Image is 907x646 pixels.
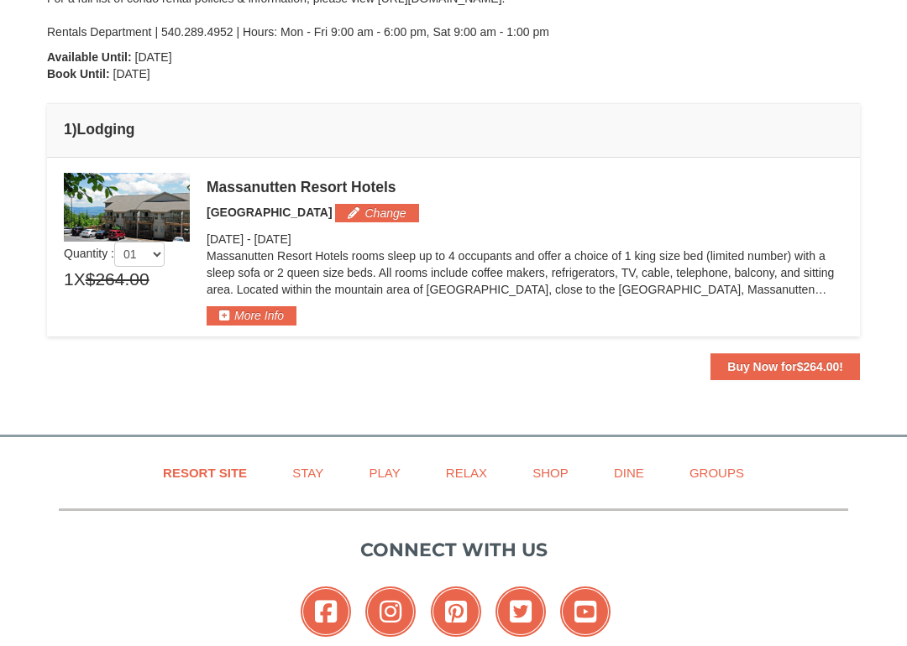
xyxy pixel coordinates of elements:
[207,247,843,298] p: Massanutten Resort Hotels rooms sleep up to 4 occupants and offer a choice of 1 king size bed (li...
[593,454,665,492] a: Dine
[47,50,132,64] strong: Available Until:
[72,121,77,138] span: )
[64,267,74,292] span: 1
[207,232,244,246] span: [DATE]
[47,67,110,81] strong: Book Until:
[335,204,418,222] button: Change
[207,206,333,219] span: [GEOGRAPHIC_DATA]
[64,121,843,138] h4: 1 Lodging
[710,353,860,380] button: Buy Now for$264.00!
[271,454,344,492] a: Stay
[668,454,765,492] a: Groups
[59,536,848,564] p: Connect with us
[727,360,843,373] strong: Buy Now for !
[247,232,251,246] span: -
[207,306,296,325] button: More Info
[64,247,165,260] span: Quantity :
[207,179,843,195] div: Massanutten Resort Hotels
[135,50,172,64] span: [DATE]
[348,454,421,492] a: Play
[797,360,840,373] span: $264.00
[142,454,268,492] a: Resort Site
[74,267,86,292] span: X
[64,173,190,242] img: 19219026-1-e3b4ac8e.jpg
[86,267,149,292] span: $264.00
[113,67,150,81] span: [DATE]
[254,232,291,246] span: [DATE]
[511,454,590,492] a: Shop
[425,454,508,492] a: Relax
